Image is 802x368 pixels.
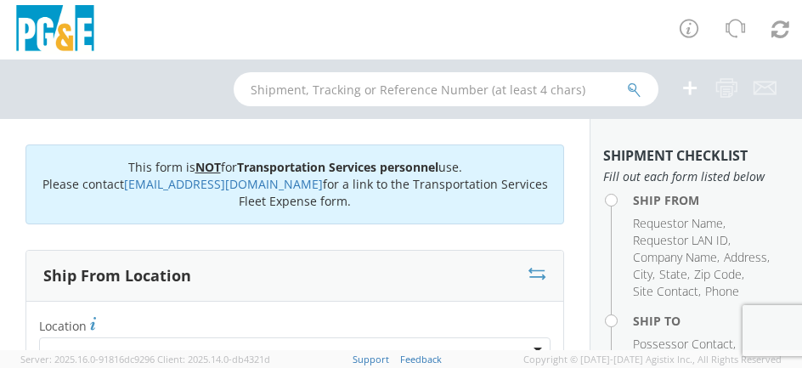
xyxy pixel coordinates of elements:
[195,159,221,175] u: NOT
[633,266,655,283] li: ,
[633,215,726,232] li: ,
[659,266,687,282] span: State
[633,336,733,352] span: Possessor Contact
[633,232,728,248] span: Requestor LAN ID
[694,266,742,282] span: Zip Code
[43,268,191,285] h3: Ship From Location
[633,194,789,207] h4: Ship From
[705,283,739,299] span: Phone
[633,249,720,266] li: ,
[39,318,87,334] span: Location
[400,353,442,365] a: Feedback
[633,336,736,353] li: ,
[633,314,789,327] h4: Ship To
[633,283,698,299] span: Site Contact
[659,266,690,283] li: ,
[633,232,731,249] li: ,
[157,353,270,365] span: Client: 2025.14.0-db4321d
[633,249,717,265] span: Company Name
[25,144,564,224] div: This form is for use. Please contact for a link to the Transportation Services Fleet Expense form.
[603,168,789,185] span: Fill out each form listed below
[633,215,723,231] span: Requestor Name
[694,266,744,283] li: ,
[124,176,323,192] a: [EMAIL_ADDRESS][DOMAIN_NAME]
[13,5,98,55] img: pge-logo-06675f144f4cfa6a6814.png
[234,72,658,106] input: Shipment, Tracking or Reference Number (at least 4 chars)
[633,283,701,300] li: ,
[724,249,770,266] li: ,
[353,353,389,365] a: Support
[724,249,767,265] span: Address
[20,353,155,365] span: Server: 2025.16.0-91816dc9296
[237,159,438,175] b: Transportation Services personnel
[523,353,782,366] span: Copyright © [DATE]-[DATE] Agistix Inc., All Rights Reserved
[633,266,652,282] span: City
[603,146,748,165] strong: Shipment Checklist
